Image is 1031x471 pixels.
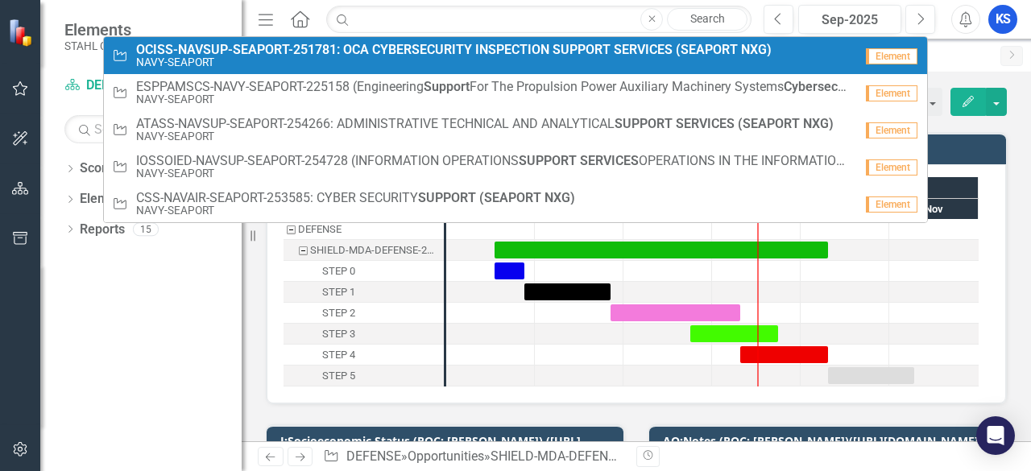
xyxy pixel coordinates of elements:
[136,167,854,180] small: NAVY-SEAPORT
[611,304,740,321] div: Task: Start date: 2025-07-27 End date: 2025-09-10
[284,303,444,324] div: STEP 2
[346,448,401,464] a: DEFENSE
[343,42,369,57] strong: OCA
[524,283,611,300] div: Task: Start date: 2025-06-27 End date: 2025-07-27
[553,42,611,57] strong: SUPPORT
[866,85,917,101] span: Element
[284,366,444,386] div: STEP 5
[976,416,1015,455] div: Open Intercom Messenger
[284,366,444,386] div: Task: Start date: 2025-10-10 End date: 2025-11-09
[889,199,979,220] div: Nov
[322,324,355,345] div: STEP 3
[418,190,476,205] strong: SUPPORT
[284,240,444,261] div: SHIELD-MDA-DEFENSE-254898: MULTIPLE AWARD SCALABLE HOMELAND INNOVATIVE ENTERPRISE LAYERED DEFENSE...
[284,324,444,345] div: STEP 3
[104,37,927,74] a: OCISS-NAVSUP-SEAPORT-251781: OCA CYBERSECURITY INSPECTION SUPPORT SERVICES (SEAPORT NXG)NAVY-SEAP...
[284,261,444,282] div: STEP 0
[284,219,444,240] div: DEFENSE
[519,153,577,168] strong: SUPPORT
[741,42,772,57] strong: NXG)
[136,130,834,143] small: NAVY-SEAPORT
[322,303,355,324] div: STEP 2
[80,221,125,239] a: Reports
[7,17,38,48] img: ClearPoint Strategy
[80,190,134,209] a: Elements
[322,366,355,386] div: STEP 5
[866,48,917,64] span: Element
[136,42,340,57] strong: OCISS-NAVSUP-SEAPORT-251781:
[80,159,146,178] a: Scorecards
[64,76,226,95] a: DEFENSE
[284,345,444,366] div: Task: Start date: 2025-09-10 End date: 2025-10-10
[284,345,444,366] div: STEP 4
[284,282,444,303] div: Task: Start date: 2025-06-27 End date: 2025-07-27
[676,42,738,57] strong: (SEAPORT
[866,196,917,213] span: Element
[298,219,342,240] div: DEFENSE
[667,8,747,31] a: Search
[64,115,226,143] input: Search Below...
[866,159,917,176] span: Element
[495,242,828,258] div: Task: Start date: 2025-06-17 End date: 2025-10-10
[136,93,854,105] small: NAVY-SEAPORT
[136,191,575,205] span: CSS-NAVAIR-SEAPORT-253585: CYBER SECURITY
[479,190,541,205] strong: (SEAPORT
[310,240,439,261] div: SHIELD-MDA-DEFENSE-254898: MULTIPLE AWARD SCALABLE HOMELAND INNOVATIVE ENTERPRISE LAYERED DEFENSE...
[322,261,355,282] div: STEP 0
[136,154,854,168] span: IOSSOIED-NAVSUP-SEAPORT-254728 (INFORMATION OPERATIONS OPERATIONS IN THE INFORMATION ENVIRONMENT ...
[136,117,834,131] span: ATASS-NAVSUP-SEAPORT-254266: ADMINISTRATIVE TECHNICAL AND ANALYTICAL
[408,448,484,464] a: Opportunities
[828,367,914,384] div: Task: Start date: 2025-10-10 End date: 2025-11-09
[475,42,549,57] strong: INSPECTION
[284,240,444,261] div: Task: Start date: 2025-06-17 End date: 2025-10-10
[284,303,444,324] div: Task: Start date: 2025-07-27 End date: 2025-09-10
[804,10,896,30] div: Sep-2025
[136,80,854,94] span: ESPPAMSCS-NAVY-SEAPORT-225158 (Engineering For The Propulsion Power Auxiliary Machinery Systems
[866,122,917,138] span: Element
[136,56,772,68] small: NAVY-SEAPORT
[580,153,639,168] strong: SERVICES
[803,116,834,131] strong: NXG)
[280,435,615,460] h3: I:Socioeconomic Status (POC: [PERSON_NAME]) ([URL][DOMAIN_NAME])
[104,185,927,222] a: CSS-NAVAIR-SEAPORT-253585: CYBER SECURITYSUPPORT (SEAPORT NXG)NAVY-SEAPORTElement
[104,74,927,111] a: ESPPAMSCS-NAVY-SEAPORT-225158 (EngineeringSupportFor The Propulsion Power Auxiliary Machinery Sys...
[323,448,624,466] div: » »
[740,346,828,363] div: Task: Start date: 2025-09-10 End date: 2025-10-10
[104,148,927,185] a: IOSSOIED-NAVSUP-SEAPORT-254728 (INFORMATION OPERATIONSSUPPORT SERVICESOPERATIONS IN THE INFORMATI...
[284,282,444,303] div: STEP 1
[798,5,901,34] button: Sep-2025
[322,282,355,303] div: STEP 1
[663,435,998,447] h3: AQ:Notes (POC: [PERSON_NAME])([URL][DOMAIN_NAME])
[64,39,155,52] small: STAHL Companies
[64,20,155,39] span: Elements
[544,190,575,205] strong: NXG)
[372,42,472,57] strong: CYBERSECURITY
[104,111,927,148] a: ATASS-NAVSUP-SEAPORT-254266: ADMINISTRATIVE TECHNICAL AND ANALYTICALSUPPORT SERVICES (SEAPORT NXG...
[690,325,778,342] div: Task: Start date: 2025-08-24 End date: 2025-09-23
[495,262,524,279] div: Task: Start date: 2025-06-17 End date: 2025-06-27
[284,324,444,345] div: Task: Start date: 2025-08-24 End date: 2025-09-23
[326,6,752,34] input: Search ClearPoint...
[284,261,444,282] div: Task: Start date: 2025-06-17 End date: 2025-06-27
[738,116,800,131] strong: (SEAPORT
[133,222,159,236] div: 15
[676,116,735,131] strong: SERVICES
[136,205,575,217] small: NAVY-SEAPORT
[615,116,673,131] strong: SUPPORT
[424,79,470,94] strong: Support
[284,219,444,240] div: Task: DEFENSE Start date: 2025-06-17 End date: 2025-06-18
[322,345,355,366] div: STEP 4
[988,5,1017,34] button: KS
[784,79,863,94] strong: Cybersecurity
[614,42,673,57] strong: SERVICES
